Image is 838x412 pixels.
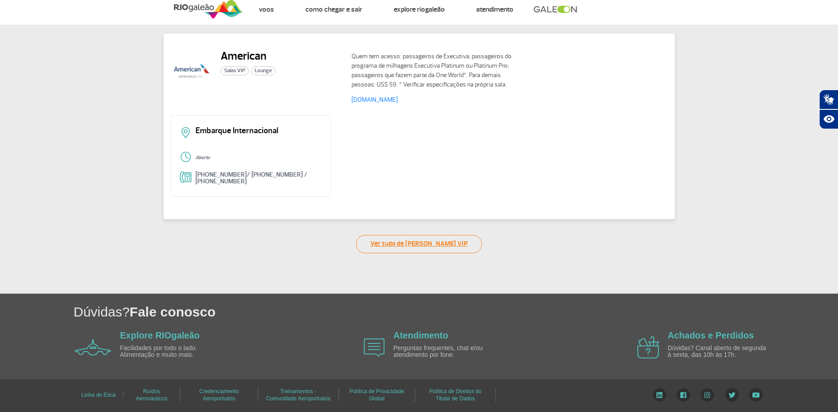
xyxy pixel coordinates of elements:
[700,388,714,402] img: Instagram
[81,389,115,401] a: Linha de Ética
[195,171,308,185] a: [PHONE_NUMBER]/ [PHONE_NUMBER] / [PHONE_NUMBER]
[352,96,398,104] a: [DOMAIN_NAME]
[221,66,249,75] span: Salas VIP
[356,235,482,253] a: Ver tudo de [PERSON_NAME] VIP
[349,385,404,404] a: Política de Privacidade Global
[668,330,754,340] a: Achados e Perdidos
[221,49,275,63] h2: American
[749,388,763,402] img: YouTube
[120,330,200,340] a: Explore RIOgaleão
[200,385,239,404] a: Credenciamento Aeroportuário
[476,5,513,14] a: Atendimento
[393,345,496,359] p: Perguntas frequentes, chat e/ou atendimento por fone.
[251,66,275,75] span: Lounge
[677,388,690,402] img: Facebook
[195,127,322,135] p: Embarque Internacional
[364,338,385,357] img: airplane icon
[195,155,210,160] strong: Aberto
[394,5,445,14] a: Explore RIOgaleão
[74,303,838,321] h1: Dúvidas?
[266,385,330,404] a: Treinamentos - Comunidade Aeroportuária
[352,52,513,89] p: Quem tem acesso: passageiros de Executiva; passageiros do programa de milhagens Executiva Platinu...
[819,90,838,129] div: Plugin de acessibilidade da Hand Talk.
[819,90,838,109] button: Abrir tradutor de língua de sinais.
[120,345,223,359] p: Facilidades por todo o lado. Alimentação e muito mais.
[136,385,167,404] a: Ruídos Aeronáuticos
[637,336,659,359] img: airplane icon
[725,388,739,402] img: Twitter
[393,330,448,340] a: Atendimento
[652,388,666,402] img: LinkedIn
[429,385,482,404] a: Política de Direitos do Titular de Dados
[75,339,111,356] img: airplane icon
[819,109,838,129] button: Abrir recursos assistivos.
[259,5,274,14] a: Voos
[668,345,771,359] p: Dúvidas? Canal aberto de segunda à sexta, das 10h às 17h.
[170,49,213,92] img: american-logo.png
[305,5,362,14] a: Como chegar e sair
[130,304,216,319] span: Fale conosco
